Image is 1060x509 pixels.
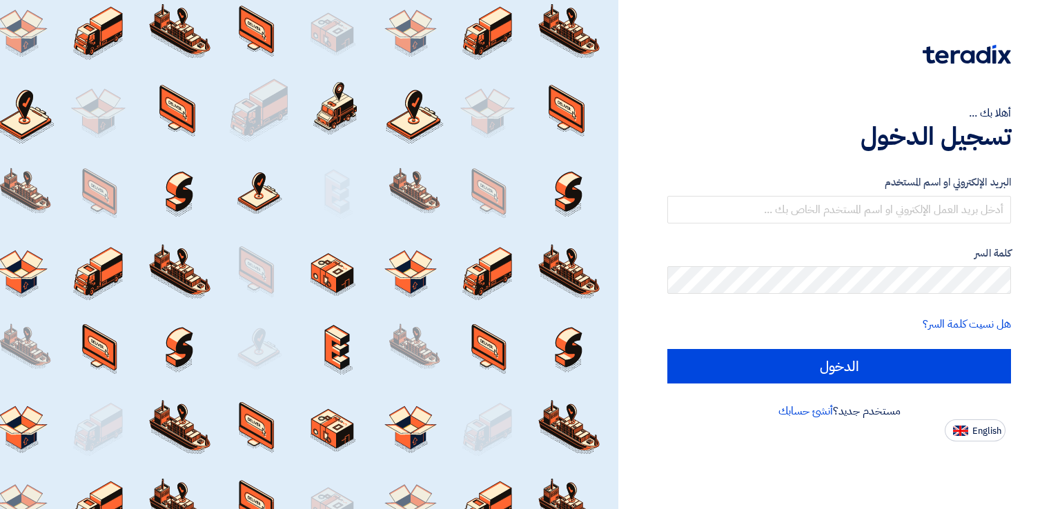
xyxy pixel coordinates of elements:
[923,316,1011,332] a: هل نسيت كلمة السر؟
[945,419,1005,441] button: English
[667,246,1011,261] label: كلمة السر
[667,349,1011,383] input: الدخول
[667,403,1011,419] div: مستخدم جديد؟
[923,45,1011,64] img: Teradix logo
[667,196,1011,223] input: أدخل بريد العمل الإلكتروني او اسم المستخدم الخاص بك ...
[778,403,833,419] a: أنشئ حسابك
[667,121,1011,152] h1: تسجيل الدخول
[953,426,968,436] img: en-US.png
[972,426,1001,436] span: English
[667,174,1011,190] label: البريد الإلكتروني او اسم المستخدم
[667,105,1011,121] div: أهلا بك ...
